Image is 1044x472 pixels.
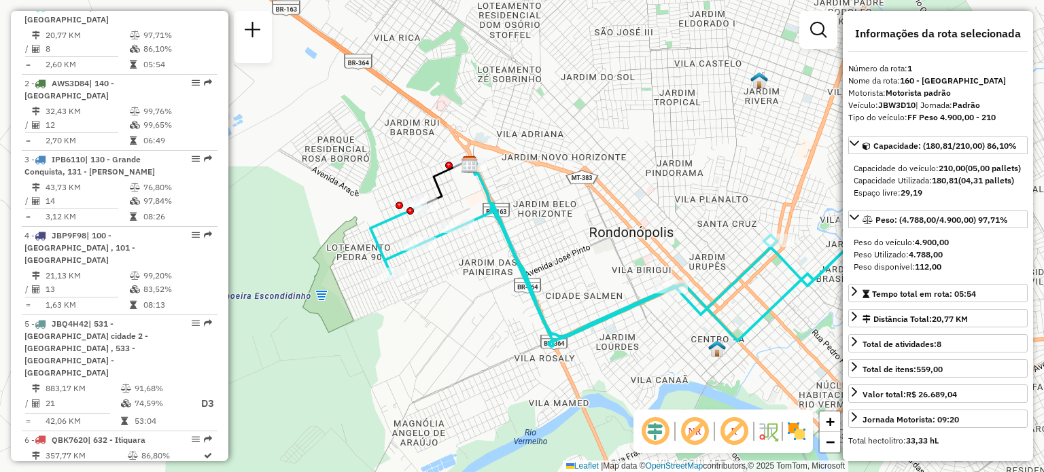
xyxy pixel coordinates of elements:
a: OpenStreetMap [646,461,703,471]
div: Espaço livre: [854,187,1022,199]
td: 3,12 KM [45,210,129,223]
i: % de utilização do peso [130,31,140,39]
a: Exibir filtros [805,16,832,43]
div: Peso: (4.788,00/4.900,00) 97,71% [848,231,1028,278]
div: Nome da rota: [848,75,1028,87]
i: Total de Atividades [32,399,40,407]
td: / [24,118,31,132]
strong: 180,81 [932,175,958,185]
span: Tempo total em rota: 05:54 [872,289,976,299]
i: Tempo total em rota [130,301,137,309]
img: 120 UDC Light Centro A [708,340,726,357]
td: = [24,134,31,147]
i: Tempo total em rota [130,137,137,145]
div: Motorista: [848,87,1028,99]
span: 20,77 KM [932,314,968,324]
i: Distância Total [32,272,40,280]
strong: 8 [937,339,941,349]
td: 74,59% [134,395,188,412]
i: % de utilização da cubagem [130,197,140,205]
i: % de utilização da cubagem [130,285,140,293]
td: 357,77 KM [45,449,127,462]
span: 2 - [24,78,114,101]
td: 21,13 KM [45,269,129,283]
em: Opções [192,435,200,443]
td: 42,06 KM [45,414,120,428]
p: D3 [190,396,214,412]
strong: 33,33 hL [906,435,939,446]
div: Total de itens: [863,363,943,376]
span: IPB6110 [52,154,85,164]
td: 05:54 [143,58,211,71]
td: 99,76% [143,105,211,118]
strong: 29,19 [901,187,922,198]
em: Opções [192,79,200,87]
td: 13 [45,283,129,296]
td: 12 [45,118,129,132]
i: % de utilização da cubagem [130,121,140,129]
em: Rota exportada [204,79,212,87]
td: = [24,298,31,312]
td: / [24,42,31,56]
i: % de utilização da cubagem [130,45,140,53]
i: % de utilização do peso [130,272,140,280]
div: Peso Utilizado: [854,249,1022,261]
i: Total de Atividades [32,45,40,53]
div: Map data © contributors,© 2025 TomTom, Microsoft [563,460,848,472]
td: = [24,58,31,71]
td: 1,63 KM [45,298,129,312]
td: 20,77 KM [45,29,129,42]
strong: Motorista padrão [886,88,951,98]
div: Capacidade Utilizada: [854,175,1022,187]
i: Total de Atividades [32,197,40,205]
td: 2,70 KM [45,134,129,147]
a: Total de atividades:8 [848,334,1028,352]
td: / [24,395,31,412]
em: Rota exportada [204,155,212,163]
a: Zoom out [820,432,840,452]
div: Jornada Motorista: 09:20 [863,414,959,426]
td: 99,20% [143,269,211,283]
strong: Padrão [952,100,980,110]
td: 06:49 [143,134,211,147]
span: | 531 - [GEOGRAPHIC_DATA] cidade 2 - [GEOGRAPHIC_DATA] , 533 - [GEOGRAPHIC_DATA] - [GEOGRAPHIC_DATA] [24,319,148,378]
div: Tipo do veículo: [848,111,1028,124]
em: Rota exportada [204,319,212,327]
td: 8 [45,42,129,56]
a: Distância Total:20,77 KM [848,309,1028,327]
i: % de utilização do peso [130,107,140,115]
span: Exibir NR [678,415,711,448]
i: Tempo total em rota [130,60,137,69]
img: Exibir/Ocultar setores [786,420,807,442]
div: Total hectolitro: [848,435,1028,447]
span: + [826,413,835,430]
i: % de utilização do peso [128,452,138,460]
strong: 1 [907,63,912,73]
em: Opções [192,319,200,327]
td: 2,60 KM [45,58,129,71]
span: | 632 - Itiquara [88,435,145,445]
span: 3 - [24,154,155,177]
td: 32,43 KM [45,105,129,118]
i: Tempo total em rota [130,213,137,221]
i: % de utilização do peso [121,384,131,393]
em: Rota exportada [204,435,212,443]
span: Peso: (4.788,00/4.900,00) 97,71% [875,215,1008,225]
td: 43,73 KM [45,181,129,194]
div: Capacidade: (180,81/210,00) 86,10% [848,157,1028,204]
i: Total de Atividades [32,121,40,129]
strong: 160 - [GEOGRAPHIC_DATA] [900,75,1006,86]
a: Peso: (4.788,00/4.900,00) 97,71% [848,210,1028,228]
strong: JBW3D10 [878,100,916,110]
a: Zoom in [820,412,840,432]
td: 86,10% [143,42,211,56]
td: 97,84% [143,194,211,208]
strong: R$ 26.689,04 [906,389,957,399]
img: Fluxo de ruas [757,420,779,442]
td: / [24,283,31,296]
a: Valor total:R$ 26.689,04 [848,384,1028,403]
div: Peso disponível: [854,261,1022,273]
em: Opções [192,231,200,239]
a: Nova sessão e pesquisa [239,16,266,47]
td: 14 [45,194,129,208]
